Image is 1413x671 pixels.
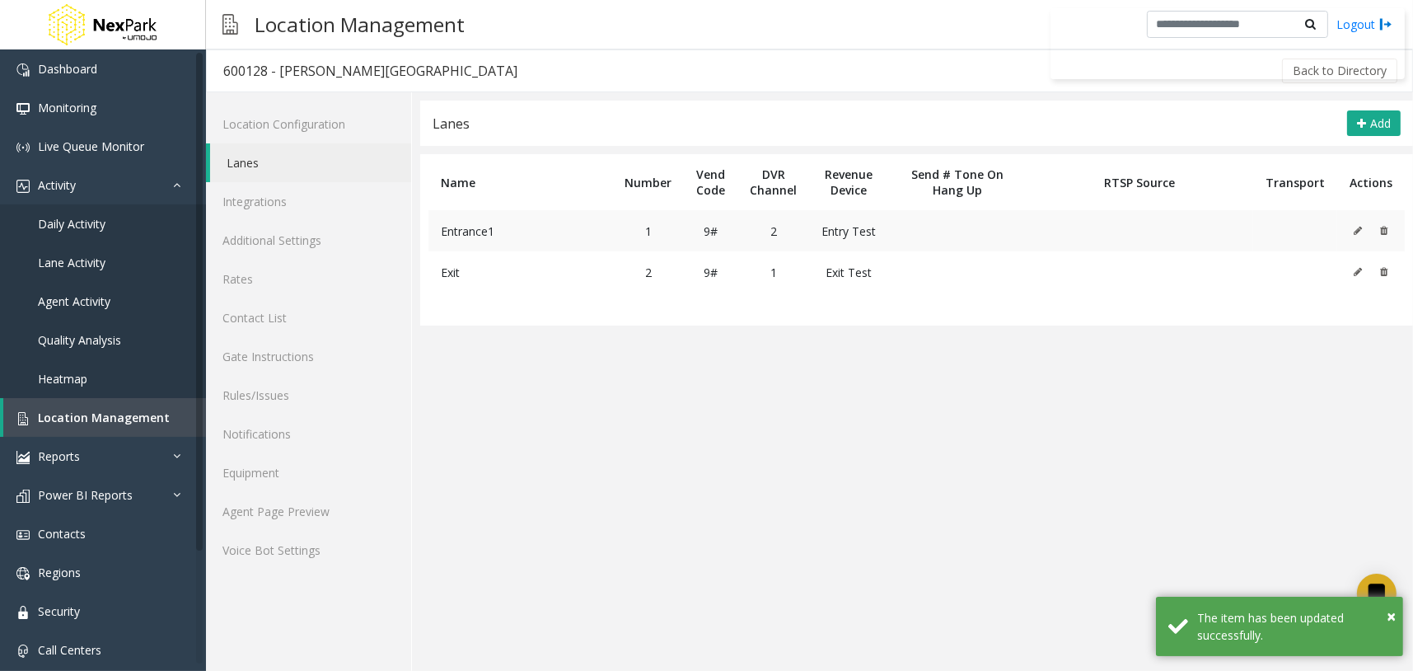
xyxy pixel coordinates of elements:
[38,603,80,619] span: Security
[38,448,80,464] span: Reports
[16,141,30,154] img: 'icon'
[206,298,411,337] a: Contact List
[612,210,684,251] td: 1
[223,60,517,82] div: 600128 - [PERSON_NAME][GEOGRAPHIC_DATA]
[38,100,96,115] span: Monitoring
[888,154,1026,210] th: Send # Tone On Hang Up
[16,606,30,619] img: 'icon'
[206,415,411,453] a: Notifications
[428,154,612,210] th: Name
[38,642,101,658] span: Call Centers
[737,251,809,293] td: 1
[1387,604,1396,629] button: Close
[1387,605,1396,627] span: ×
[38,216,105,232] span: Daily Activity
[441,223,494,239] span: Entrance1
[441,265,460,280] span: Exit
[206,531,411,570] a: Voice Bot Settings
[206,453,411,492] a: Equipment
[38,293,110,309] span: Agent Activity
[1197,609,1391,644] div: The item has been updated successfully.
[206,376,411,415] a: Rules/Issues
[737,210,809,251] td: 2
[684,210,737,251] td: 9#
[16,567,30,580] img: 'icon'
[206,337,411,376] a: Gate Instructions
[38,332,121,348] span: Quality Analysis
[38,138,144,154] span: Live Queue Monitor
[206,221,411,260] a: Additional Settings
[809,210,888,251] td: Entry Test
[16,490,30,503] img: 'icon'
[16,528,30,542] img: 'icon'
[38,565,81,580] span: Regions
[684,251,737,293] td: 9#
[3,398,206,437] a: Location Management
[38,371,87,387] span: Heatmap
[16,180,30,193] img: 'icon'
[16,451,30,464] img: 'icon'
[809,251,888,293] td: Exit Test
[206,182,411,221] a: Integrations
[16,102,30,115] img: 'icon'
[1370,115,1391,131] span: Add
[16,412,30,425] img: 'icon'
[809,154,888,210] th: Revenue Device
[246,4,473,45] h3: Location Management
[38,255,105,270] span: Lane Activity
[38,61,97,77] span: Dashboard
[222,4,238,45] img: pageIcon
[206,492,411,531] a: Agent Page Preview
[1027,154,1253,210] th: RTSP Source
[1253,154,1337,210] th: Transport
[612,154,684,210] th: Number
[1337,154,1405,210] th: Actions
[16,645,30,658] img: 'icon'
[38,526,86,542] span: Contacts
[38,487,133,503] span: Power BI Reports
[433,113,470,134] div: Lanes
[206,260,411,298] a: Rates
[1347,110,1401,137] button: Add
[210,143,411,182] a: Lanes
[684,154,737,210] th: Vend Code
[38,410,170,425] span: Location Management
[612,251,684,293] td: 2
[16,63,30,77] img: 'icon'
[38,177,76,193] span: Activity
[737,154,809,210] th: DVR Channel
[206,105,411,143] a: Location Configuration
